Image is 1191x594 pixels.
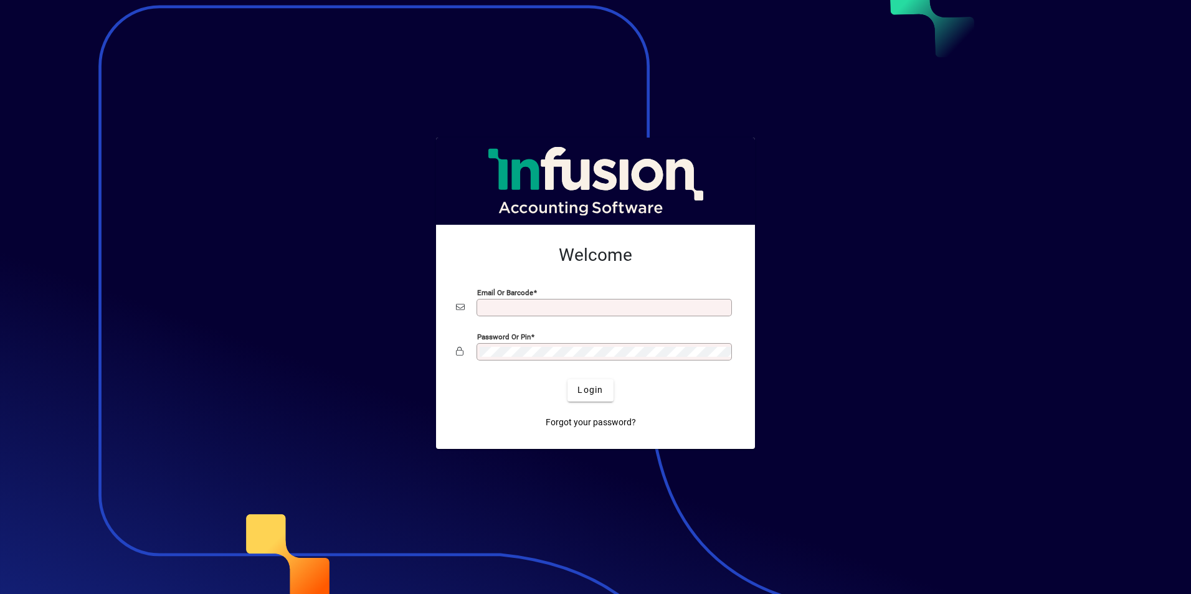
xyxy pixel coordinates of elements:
span: Forgot your password? [546,416,636,429]
a: Forgot your password? [541,412,641,434]
mat-label: Password or Pin [477,332,531,341]
button: Login [567,379,613,402]
span: Login [577,384,603,397]
mat-label: Email or Barcode [477,288,533,296]
h2: Welcome [456,245,735,266]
